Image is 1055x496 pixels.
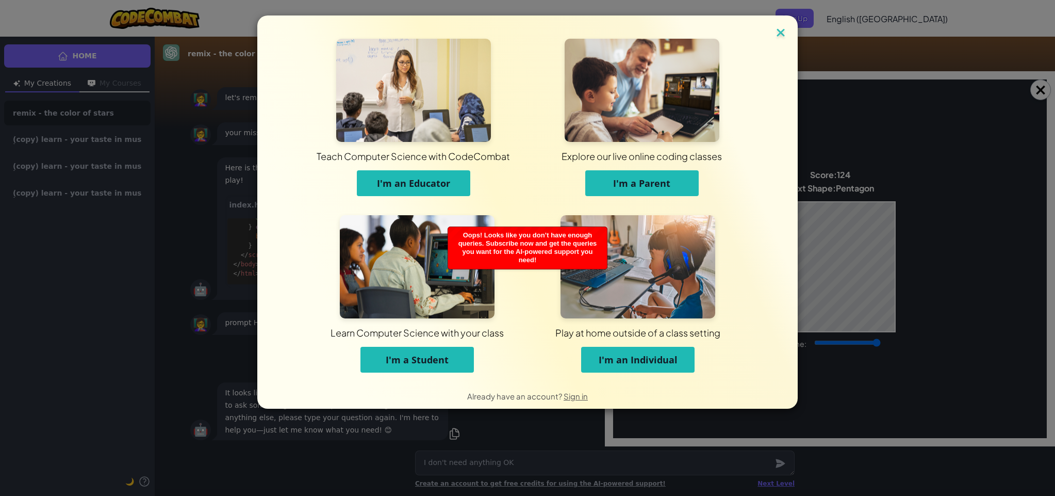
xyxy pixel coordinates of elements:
img: For Educators [336,39,491,142]
button: I'm an Educator [357,170,470,196]
span: Already have an account? [467,391,564,401]
span: I'm an Educator [377,177,450,189]
div: Play at home outside of a class setting [384,326,892,339]
div: Score: [173,90,261,101]
span: 124 [224,90,237,101]
img: For Parents [565,39,719,142]
div: Explore our live online coding classes [376,150,907,163]
img: For Individuals [561,215,715,318]
button: I'm an Individual [581,347,695,373]
a: Sign in [564,391,588,401]
label: Volume: [166,260,193,269]
span: I'm an Individual [599,354,678,366]
div: Next Shape: [173,103,261,114]
span: Pentagon [223,103,261,114]
button: I'm a Parent [585,170,699,196]
img: For Students [340,215,494,318]
img: close icon [774,26,787,41]
span: Oops! Looks like you don’t have enough queries. Subscribe now and get the queries you want for th... [458,231,597,264]
button: I'm a Student [360,347,474,373]
span: I'm a Parent [613,177,670,189]
span: I'm a Student [386,354,449,366]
